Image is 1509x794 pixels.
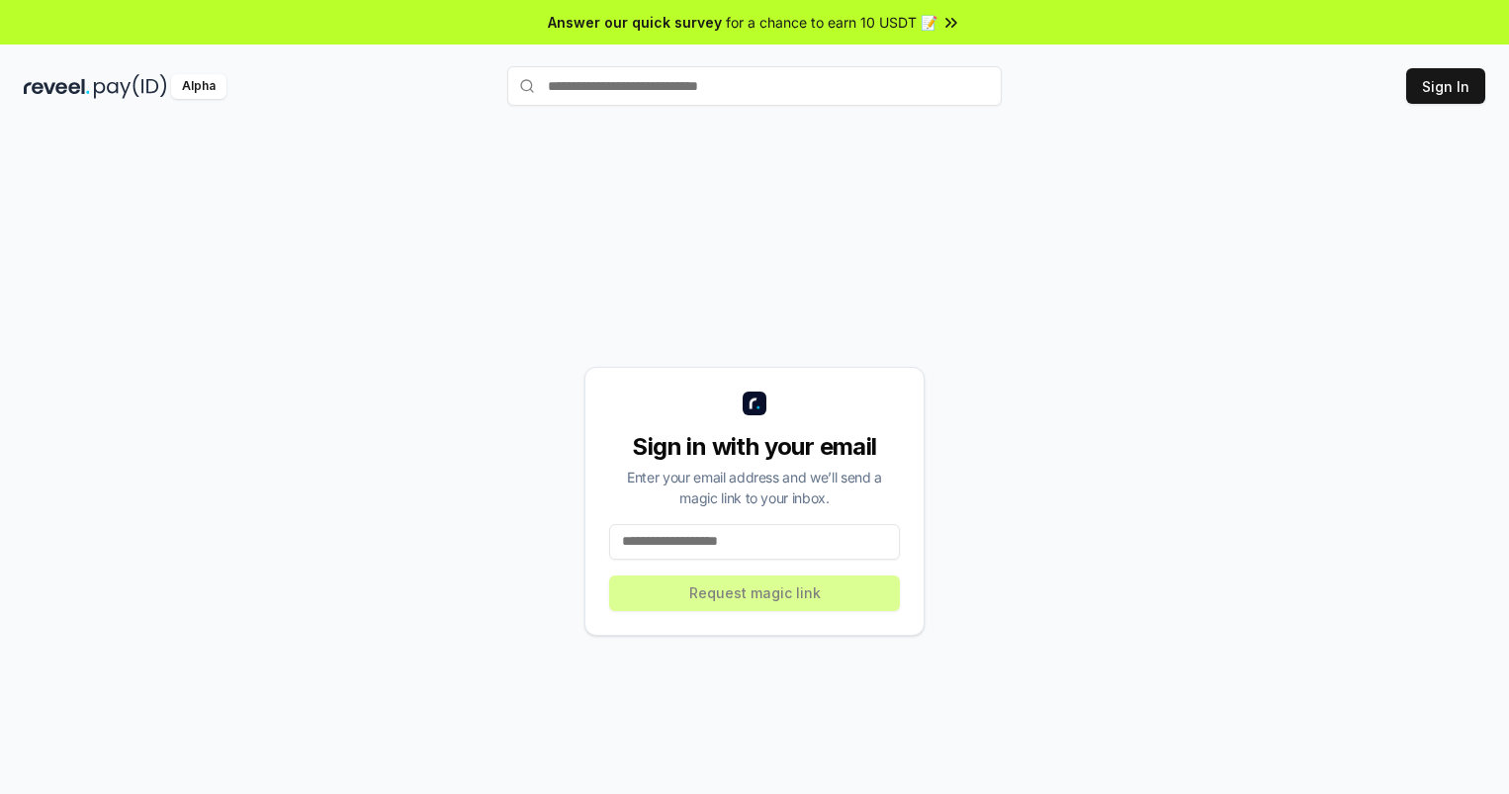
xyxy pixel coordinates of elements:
div: Enter your email address and we’ll send a magic link to your inbox. [609,467,900,508]
button: Sign In [1406,68,1485,104]
img: pay_id [94,74,167,99]
img: logo_small [743,392,766,415]
img: reveel_dark [24,74,90,99]
span: for a chance to earn 10 USDT 📝 [726,12,937,33]
div: Alpha [171,74,226,99]
div: Sign in with your email [609,431,900,463]
span: Answer our quick survey [548,12,722,33]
